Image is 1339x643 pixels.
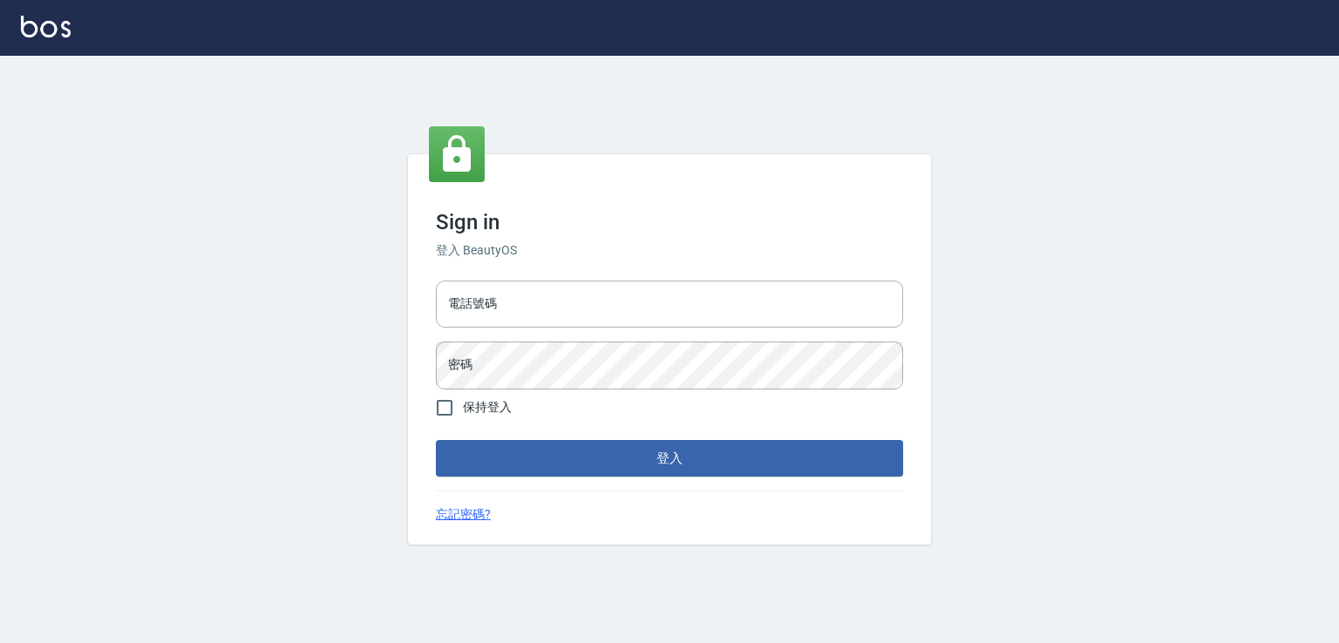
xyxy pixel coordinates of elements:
[436,505,491,524] a: 忘記密碼?
[436,241,903,260] h6: 登入 BeautyOS
[21,16,71,37] img: Logo
[436,210,903,234] h3: Sign in
[463,398,512,416] span: 保持登入
[436,440,903,477] button: 登入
